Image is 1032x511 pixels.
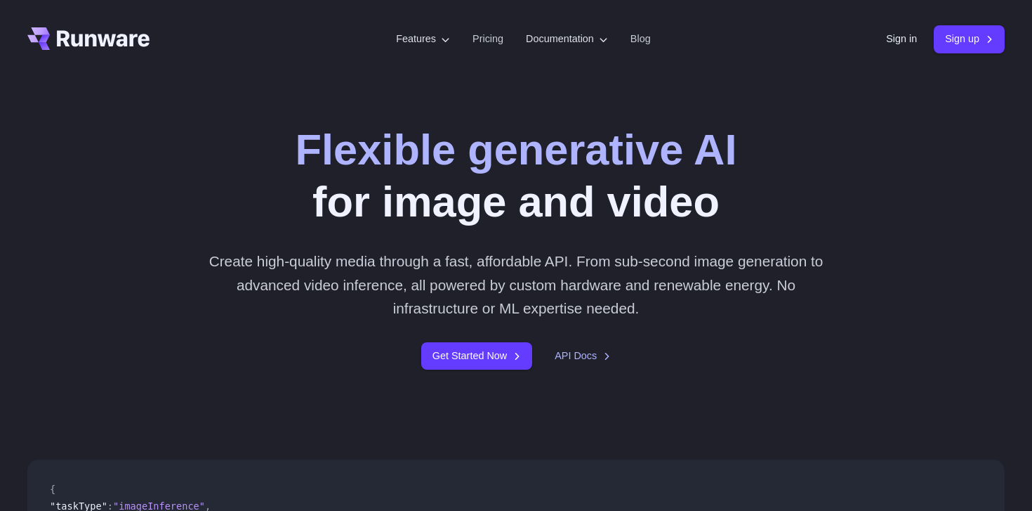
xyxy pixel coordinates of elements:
[472,31,503,47] a: Pricing
[27,27,150,50] a: Go to /
[396,31,450,47] label: Features
[526,31,608,47] label: Documentation
[421,342,532,370] a: Get Started Now
[886,31,917,47] a: Sign in
[296,125,737,174] strong: Flexible generative AI
[296,124,737,227] h1: for image and video
[630,31,651,47] a: Blog
[50,484,55,495] span: {
[934,25,1005,53] a: Sign up
[204,250,829,320] p: Create high-quality media through a fast, affordable API. From sub-second image generation to adv...
[555,348,611,364] a: API Docs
